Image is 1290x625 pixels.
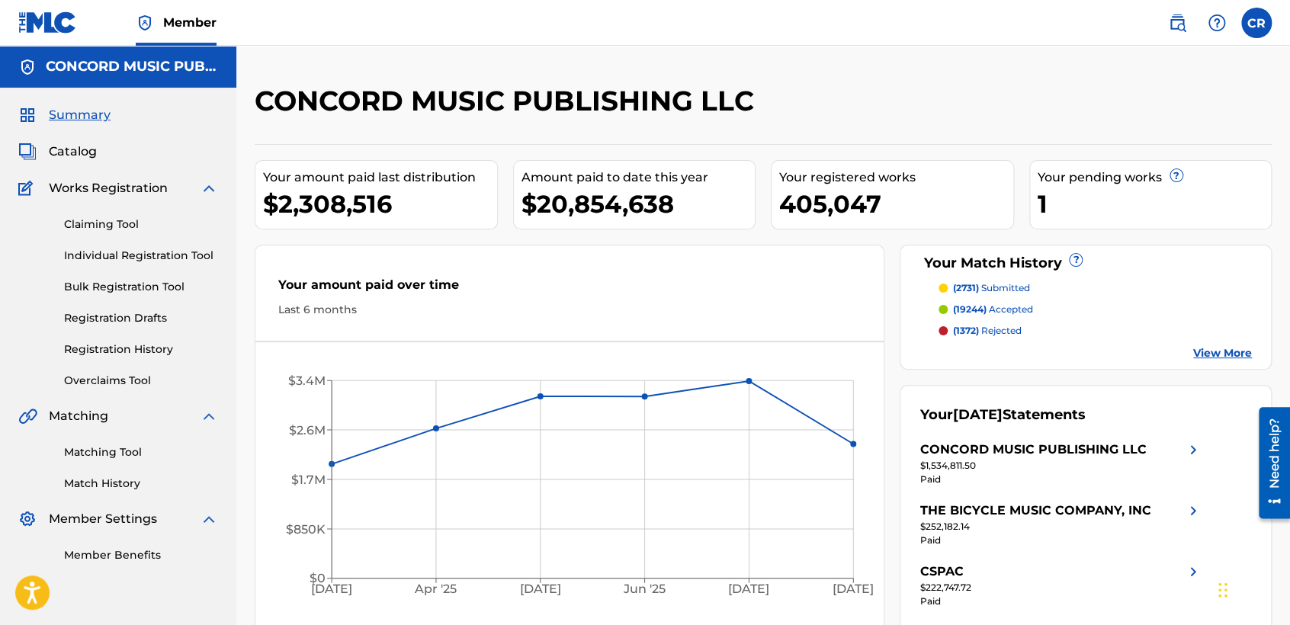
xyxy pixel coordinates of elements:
span: ? [1170,169,1182,181]
div: Paid [919,473,1202,486]
img: search [1168,14,1186,32]
tspan: [DATE] [520,582,561,596]
img: right chevron icon [1184,502,1202,520]
div: Amount paid to date this year [521,168,756,187]
div: Your amount paid over time [278,276,861,302]
a: (19244) accepted [939,303,1252,316]
img: Member Settings [18,510,37,528]
span: (1372) [952,325,978,336]
a: Bulk Registration Tool [64,279,218,295]
div: Your pending works [1038,168,1272,187]
span: Matching [49,407,108,425]
img: Summary [18,106,37,124]
div: $252,182.14 [919,520,1202,534]
div: Help [1202,8,1232,38]
img: expand [200,407,218,425]
div: CONCORD MUSIC PUBLISHING LLC [919,441,1146,459]
div: $2,308,516 [263,187,497,221]
img: Works Registration [18,179,38,197]
div: User Menu [1241,8,1272,38]
img: right chevron icon [1184,441,1202,459]
img: Top Rightsholder [136,14,154,32]
a: Registration History [64,341,218,357]
a: Match History [64,476,218,492]
div: $222,747.72 [919,581,1202,595]
tspan: [DATE] [833,582,874,596]
span: [DATE] [952,406,1002,423]
img: expand [200,510,218,528]
img: Catalog [18,143,37,161]
p: rejected [952,324,1021,338]
div: Your registered works [779,168,1013,187]
img: help [1208,14,1226,32]
a: CatalogCatalog [18,143,97,161]
a: Claiming Tool [64,216,218,232]
a: SummarySummary [18,106,111,124]
iframe: Chat Widget [1214,552,1290,625]
img: MLC Logo [18,11,77,34]
div: $20,854,638 [521,187,756,221]
a: View More [1193,345,1252,361]
div: Your amount paid last distribution [263,168,497,187]
a: Member Benefits [64,547,218,563]
div: Paid [919,534,1202,547]
img: Matching [18,407,37,425]
tspan: [DATE] [311,582,352,596]
p: submitted [952,281,1029,295]
div: 405,047 [779,187,1013,221]
a: (1372) rejected [939,324,1252,338]
div: Your Match History [919,253,1252,274]
span: Summary [49,106,111,124]
a: Overclaims Tool [64,373,218,389]
div: Last 6 months [278,302,861,318]
tspan: $0 [310,571,326,585]
tspan: Apr '25 [414,582,457,596]
tspan: $850K [286,521,326,536]
a: Individual Registration Tool [64,248,218,264]
img: right chevron icon [1184,562,1202,581]
div: CSPAC [919,562,963,581]
span: (2731) [952,282,978,293]
div: Your Statements [919,405,1085,425]
a: (2731) submitted [939,281,1252,295]
a: THE BICYCLE MUSIC COMPANY, INCright chevron icon$252,182.14Paid [919,502,1202,547]
tspan: Jun '25 [623,582,666,596]
div: Paid [919,595,1202,608]
div: Drag [1218,567,1227,613]
tspan: [DATE] [728,582,769,596]
span: Catalog [49,143,97,161]
tspan: $1.7M [291,472,326,486]
span: (19244) [952,303,986,315]
img: Accounts [18,58,37,76]
a: CSPACright chevron icon$222,747.72Paid [919,562,1202,608]
span: ? [1070,254,1082,266]
span: Member [163,14,217,31]
iframe: Resource Center [1247,402,1290,524]
div: 1 [1038,187,1272,221]
tspan: $2.6M [289,423,326,437]
a: Registration Drafts [64,310,218,326]
div: THE BICYCLE MUSIC COMPANY, INC [919,502,1150,520]
h2: CONCORD MUSIC PUBLISHING LLC [255,84,762,118]
tspan: $3.4M [288,373,326,388]
img: expand [200,179,218,197]
a: Public Search [1162,8,1192,38]
div: $1,534,811.50 [919,459,1202,473]
a: Matching Tool [64,444,218,460]
p: accepted [952,303,1032,316]
span: Member Settings [49,510,157,528]
span: Works Registration [49,179,168,197]
a: CONCORD MUSIC PUBLISHING LLCright chevron icon$1,534,811.50Paid [919,441,1202,486]
h5: CONCORD MUSIC PUBLISHING LLC [46,58,218,75]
